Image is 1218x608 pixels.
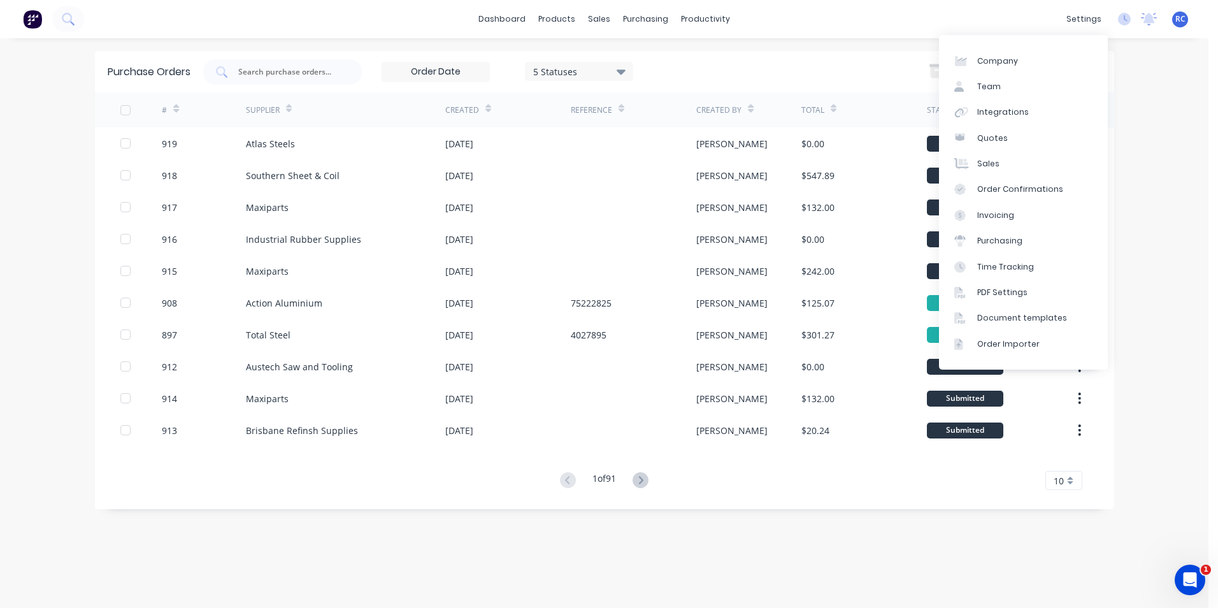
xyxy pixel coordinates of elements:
[977,81,1001,92] div: Team
[977,158,999,170] div: Sales
[445,201,473,214] div: [DATE]
[1201,565,1211,575] span: 1
[939,99,1108,125] a: Integrations
[162,264,177,278] div: 915
[801,201,835,214] div: $132.00
[592,472,616,490] div: 1 of 91
[696,137,768,150] div: [PERSON_NAME]
[939,254,1108,279] a: Time Tracking
[939,203,1108,228] a: Invoicing
[1175,565,1205,595] iframe: Intercom live chat
[445,424,473,437] div: [DATE]
[977,210,1014,221] div: Invoicing
[445,233,473,246] div: [DATE]
[939,74,1108,99] a: Team
[108,64,190,80] div: Purchase Orders
[927,105,955,116] div: Status
[246,392,289,405] div: Maxiparts
[445,105,479,116] div: Created
[246,169,340,182] div: Southern Sheet & Coil
[445,169,473,182] div: [DATE]
[939,305,1108,331] a: Document templates
[977,287,1028,298] div: PDF Settings
[696,233,768,246] div: [PERSON_NAME]
[801,424,829,437] div: $20.24
[675,10,736,29] div: productivity
[801,360,824,373] div: $0.00
[1175,13,1186,25] span: RC
[246,328,290,342] div: Total Steel
[801,296,835,310] div: $125.07
[696,360,768,373] div: [PERSON_NAME]
[939,177,1108,202] a: Order Confirmations
[472,10,532,29] a: dashboard
[696,328,768,342] div: [PERSON_NAME]
[696,392,768,405] div: [PERSON_NAME]
[246,233,361,246] div: Industrial Rubber Supplies
[445,392,473,405] div: [DATE]
[977,184,1063,195] div: Order Confirmations
[162,360,177,373] div: 912
[533,64,624,78] div: 5 Statuses
[246,105,280,116] div: Supplier
[927,168,1003,184] div: Submitted
[977,55,1018,67] div: Company
[939,126,1108,151] a: Quotes
[162,328,177,342] div: 897
[801,105,824,116] div: Total
[927,136,1003,152] div: Submitted
[977,106,1029,118] div: Integrations
[939,48,1108,73] a: Company
[927,359,1003,375] div: Submitted
[445,137,473,150] div: [DATE]
[162,233,177,246] div: 916
[927,231,1003,247] div: Submitted
[927,199,1003,215] div: Submitted
[162,105,167,116] div: #
[801,169,835,182] div: $547.89
[801,328,835,342] div: $301.27
[246,264,289,278] div: Maxiparts
[696,424,768,437] div: [PERSON_NAME]
[927,295,1003,311] div: Received
[696,201,768,214] div: [PERSON_NAME]
[162,392,177,405] div: 914
[801,233,824,246] div: $0.00
[532,10,582,29] div: products
[977,133,1008,144] div: Quotes
[927,327,1003,343] div: Billed
[246,201,289,214] div: Maxiparts
[162,296,177,310] div: 908
[927,423,1003,438] div: Submitted
[246,360,353,373] div: Austech Saw and Tooling
[696,105,742,116] div: Created By
[801,137,824,150] div: $0.00
[977,338,1040,350] div: Order Importer
[927,263,1003,279] div: Submitted
[571,105,612,116] div: Reference
[939,280,1108,305] a: PDF Settings
[445,328,473,342] div: [DATE]
[23,10,42,29] img: Factory
[246,137,295,150] div: Atlas Steels
[162,201,177,214] div: 917
[696,296,768,310] div: [PERSON_NAME]
[617,10,675,29] div: purchasing
[696,169,768,182] div: [PERSON_NAME]
[939,228,1108,254] a: Purchasing
[696,264,768,278] div: [PERSON_NAME]
[237,66,343,78] input: Search purchase orders...
[162,169,177,182] div: 918
[939,331,1108,357] a: Order Importer
[582,10,617,29] div: sales
[445,360,473,373] div: [DATE]
[445,264,473,278] div: [DATE]
[1054,474,1064,488] span: 10
[977,261,1034,273] div: Time Tracking
[382,62,489,82] input: Order Date
[801,392,835,405] div: $132.00
[1060,10,1108,29] div: settings
[571,296,612,310] div: 75222825
[445,296,473,310] div: [DATE]
[939,151,1108,177] a: Sales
